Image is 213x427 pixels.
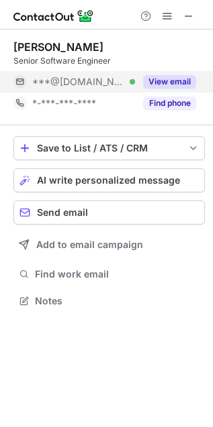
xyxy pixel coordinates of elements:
[37,207,88,218] span: Send email
[35,268,200,280] span: Find work email
[13,8,94,24] img: ContactOut v5.3.10
[13,200,205,225] button: Send email
[13,168,205,192] button: AI write personalized message
[143,75,196,88] button: Reveal Button
[36,239,143,250] span: Add to email campaign
[13,40,103,54] div: [PERSON_NAME]
[13,233,205,257] button: Add to email campaign
[13,265,205,284] button: Find work email
[13,55,205,67] div: Senior Software Engineer
[37,175,180,186] span: AI write personalized message
[13,136,205,160] button: save-profile-one-click
[35,295,200,307] span: Notes
[13,292,205,310] button: Notes
[32,76,125,88] span: ***@[DOMAIN_NAME]
[37,143,181,154] div: Save to List / ATS / CRM
[143,97,196,110] button: Reveal Button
